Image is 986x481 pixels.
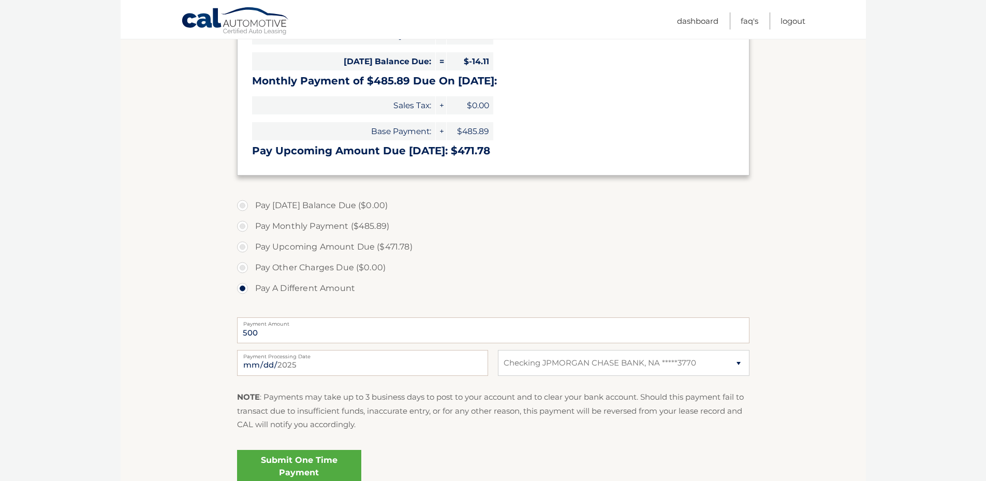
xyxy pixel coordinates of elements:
span: Sales Tax: [252,96,435,114]
label: Pay Other Charges Due ($0.00) [237,257,749,278]
strong: NOTE [237,392,260,402]
span: $0.00 [447,96,493,114]
span: Base Payment: [252,122,435,140]
label: Payment Amount [237,317,749,326]
h3: Monthly Payment of $485.89 Due On [DATE]: [252,75,734,88]
a: Cal Automotive [181,7,290,37]
label: Pay Upcoming Amount Due ($471.78) [237,237,749,257]
p: : Payments may take up to 3 business days to post to your account and to clear your bank account.... [237,390,749,431]
input: Payment Date [237,350,488,376]
input: Payment Amount [237,317,749,343]
label: Payment Processing Date [237,350,488,358]
span: + [436,122,446,140]
span: [DATE] Balance Due: [252,52,435,70]
span: + [436,96,446,114]
span: $485.89 [447,122,493,140]
a: FAQ's [741,12,758,30]
span: = [436,52,446,70]
span: $-14.11 [447,52,493,70]
label: Pay Monthly Payment ($485.89) [237,216,749,237]
label: Pay [DATE] Balance Due ($0.00) [237,195,749,216]
a: Dashboard [677,12,718,30]
h3: Pay Upcoming Amount Due [DATE]: $471.78 [252,144,734,157]
a: Logout [781,12,805,30]
label: Pay A Different Amount [237,278,749,299]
